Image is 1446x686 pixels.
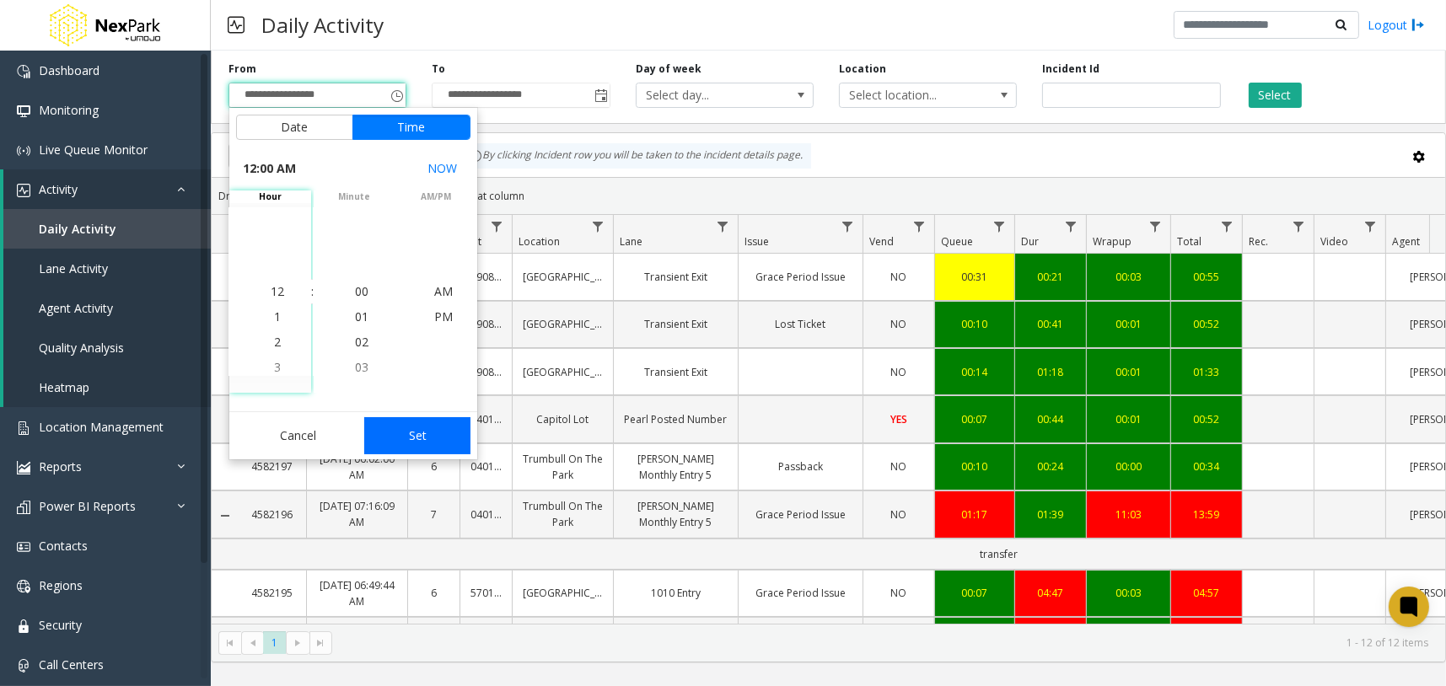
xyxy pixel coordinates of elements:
div: 01:39 [1025,506,1076,523]
a: Total Filter Menu [1216,215,1239,238]
a: Heatmap [3,367,211,407]
img: 'icon' [17,105,30,118]
label: From [228,62,256,77]
a: Video Filter Menu [1359,215,1382,238]
a: Quality Analysis [3,328,211,367]
a: 01:18 [1025,364,1076,380]
span: YES [890,412,907,426]
span: Location Management [39,419,164,435]
img: logout [1411,16,1425,34]
a: 040139 [470,506,502,523]
a: 00:52 [1181,411,1232,427]
button: Cancel [236,417,360,454]
span: Toggle popup [591,83,610,107]
img: 'icon' [17,540,30,554]
span: minute [314,190,395,203]
h3: Daily Activity [253,4,392,46]
a: 00:24 [1025,458,1076,474]
a: [DATE] 07:16:09 AM [317,498,397,530]
div: Drag a column header and drop it here to group by that column [212,181,1445,211]
div: 00:07 [945,585,1004,601]
a: 1010 Entry [624,585,728,601]
a: [GEOGRAPHIC_DATA] [523,585,603,601]
div: 00:34 [1181,458,1232,474]
a: 00:10 [945,458,1004,474]
a: Lot Filter Menu [486,215,508,238]
a: Trumbull On The Park [523,498,603,530]
a: 00:10 [945,316,1004,332]
a: 01:17 [945,506,1004,523]
img: 'icon' [17,461,30,474]
span: Dashboard [39,62,99,78]
a: Logout [1368,16,1425,34]
kendo-pager-info: 1 - 12 of 12 items [342,635,1428,650]
div: 00:01 [1097,364,1160,380]
span: 3 [274,359,281,375]
img: 'icon' [17,580,30,593]
img: 'icon' [17,421,30,435]
a: Trumbull On The Park [523,451,603,483]
a: 01:33 [1181,364,1232,380]
label: Day of week [636,62,701,77]
span: Security [39,617,82,633]
a: Issue Filter Menu [836,215,859,238]
span: Vend [869,234,894,249]
a: Rec. Filter Menu [1287,215,1310,238]
span: Live Queue Monitor [39,142,148,158]
span: Agent [1392,234,1420,249]
span: Dur [1021,234,1039,249]
a: 00:52 [1181,316,1232,332]
label: Location [839,62,886,77]
span: 1 [274,308,281,324]
span: Daily Activity [39,221,116,237]
a: 00:44 [1025,411,1076,427]
span: NO [891,459,907,474]
a: 00:55 [1181,269,1232,285]
span: Regions [39,577,83,593]
span: 00 [355,283,368,299]
span: Call Centers [39,657,104,673]
span: Heatmap [39,379,89,395]
a: 040188 [470,411,502,427]
button: Select now [421,153,464,184]
a: 4582197 [249,458,296,474]
a: Queue Filter Menu [988,215,1011,238]
span: Activity [39,181,78,197]
a: 11:03 [1097,506,1160,523]
span: 03 [355,359,368,375]
a: NO [874,585,924,601]
a: NO [874,364,924,380]
span: Select day... [637,83,777,107]
div: 00:21 [1025,269,1076,285]
span: Total [1177,234,1201,249]
button: Set [364,417,470,454]
a: 00:14 [945,364,1004,380]
a: NO [874,458,924,474]
a: Lost Ticket [749,316,852,332]
a: Activity [3,169,211,209]
button: Date tab [236,115,353,140]
a: [PERSON_NAME] Monthly Entry 5 [624,498,728,530]
a: 040139 [470,458,502,474]
img: 'icon' [17,659,30,673]
span: hour [229,190,311,203]
img: 'icon' [17,144,30,158]
a: 00:07 [945,411,1004,427]
a: [DATE] 06:49:44 AM [317,577,397,609]
a: NO [874,316,924,332]
span: Video [1320,234,1348,249]
span: Queue [941,234,973,249]
span: AM [434,283,453,299]
span: Reports [39,458,82,474]
a: 00:03 [1097,269,1160,285]
span: Toggle popup [387,83,406,107]
div: 13:59 [1181,506,1232,523]
a: 00:00 [1097,458,1160,474]
img: 'icon' [17,619,30,633]
a: 00:01 [1097,316,1160,332]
